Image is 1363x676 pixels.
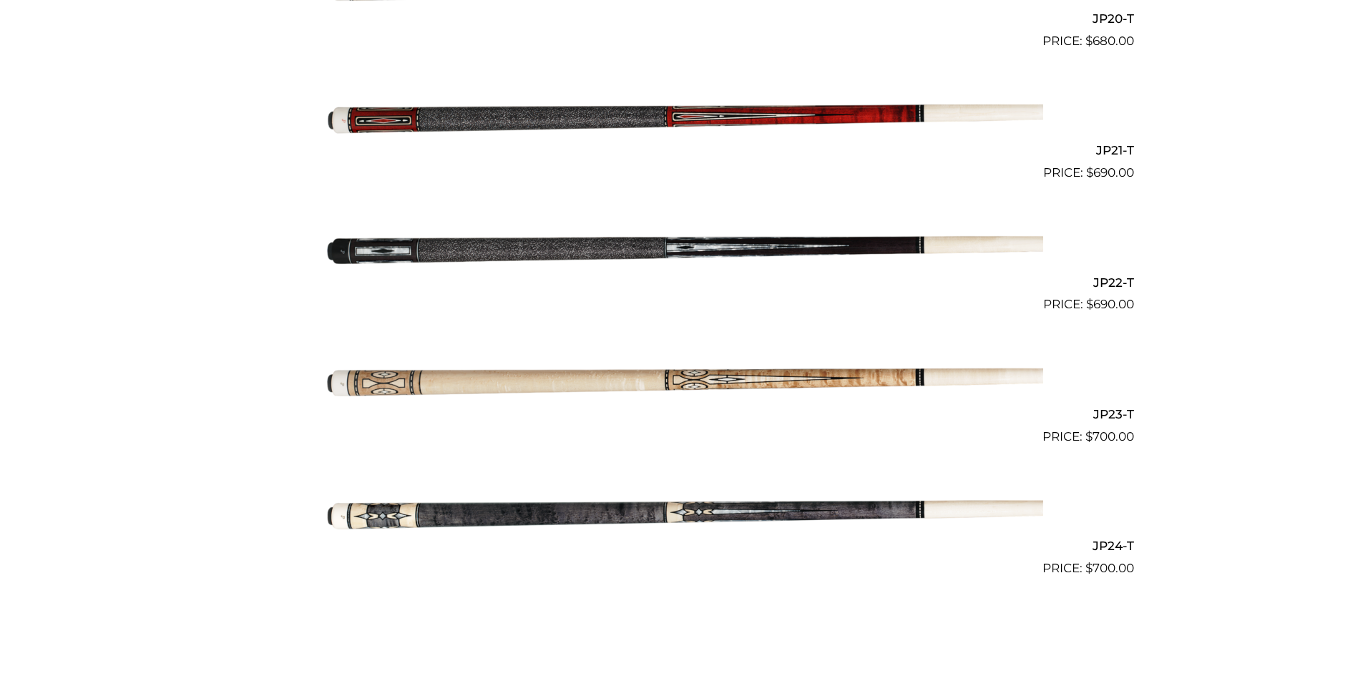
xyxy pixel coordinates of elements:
[230,137,1134,164] h2: JP21-T
[1085,561,1093,575] span: $
[230,188,1134,314] a: JP22-T $690.00
[1086,165,1093,180] span: $
[1086,165,1134,180] bdi: 690.00
[321,57,1043,177] img: JP21-T
[230,5,1134,31] h2: JP20-T
[230,269,1134,295] h2: JP22-T
[230,533,1134,559] h2: JP24-T
[230,57,1134,182] a: JP21-T $690.00
[321,188,1043,308] img: JP22-T
[1085,429,1134,444] bdi: 700.00
[230,401,1134,427] h2: JP23-T
[1086,297,1093,311] span: $
[1086,297,1134,311] bdi: 690.00
[321,320,1043,440] img: JP23-T
[321,452,1043,572] img: JP24-T
[1085,429,1093,444] span: $
[1085,561,1134,575] bdi: 700.00
[230,452,1134,578] a: JP24-T $700.00
[1085,34,1134,48] bdi: 680.00
[1085,34,1093,48] span: $
[230,320,1134,446] a: JP23-T $700.00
